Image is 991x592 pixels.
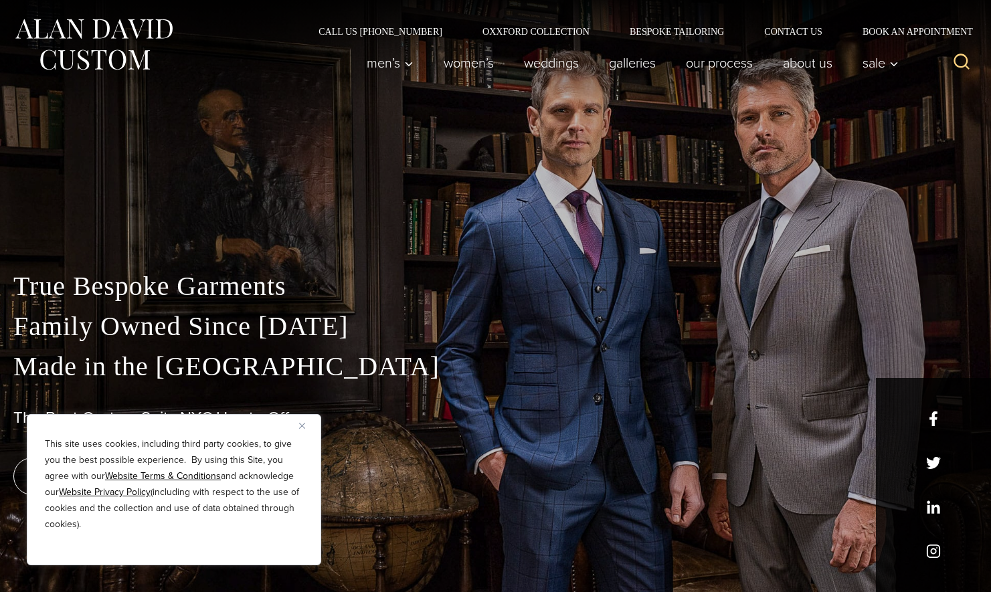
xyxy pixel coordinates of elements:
a: Book an Appointment [842,27,978,36]
a: Contact Us [744,27,842,36]
a: Website Privacy Policy [59,485,151,499]
button: Close [299,417,315,433]
a: Our Process [671,50,768,76]
h1: The Best Custom Suits NYC Has to Offer [13,408,978,427]
span: Sale [863,56,899,70]
a: Bespoke Tailoring [610,27,744,36]
p: This site uses cookies, including third party cookies, to give you the best possible experience. ... [45,436,303,532]
button: View Search Form [945,47,978,79]
nav: Secondary Navigation [298,27,978,36]
span: Men’s [367,56,414,70]
a: Oxxford Collection [462,27,610,36]
img: Alan David Custom [13,15,174,74]
a: weddings [509,50,594,76]
p: True Bespoke Garments Family Owned Since [DATE] Made in the [GEOGRAPHIC_DATA] [13,266,978,387]
img: Close [299,423,305,429]
a: About Us [768,50,848,76]
a: Galleries [594,50,671,76]
a: Women’s [429,50,509,76]
nav: Primary Navigation [352,50,906,76]
a: Website Terms & Conditions [105,469,221,483]
a: Call Us [PHONE_NUMBER] [298,27,462,36]
a: book an appointment [13,458,201,495]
